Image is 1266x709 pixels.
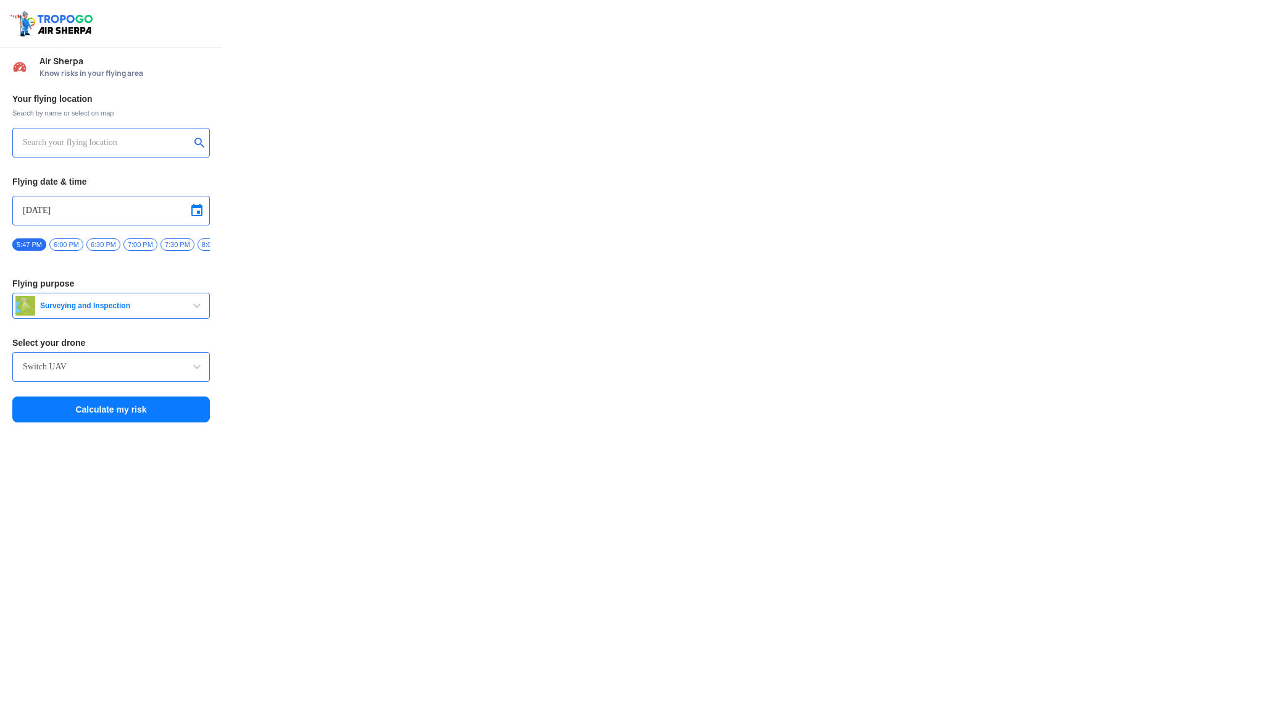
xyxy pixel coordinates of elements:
[23,203,199,218] input: Select Date
[9,9,97,38] img: ic_tgdronemaps.svg
[12,177,210,186] h3: Flying date & time
[23,135,190,150] input: Search your flying location
[12,293,210,319] button: Surveying and Inspection
[35,301,189,311] span: Surveying and Inspection
[40,69,210,78] span: Know risks in your flying area
[198,238,231,251] span: 8:00 PM
[86,238,120,251] span: 6:30 PM
[12,279,210,288] h3: Flying purpose
[12,338,210,347] h3: Select your drone
[12,59,27,74] img: Risk Scores
[12,108,210,118] span: Search by name or select on map
[23,359,199,374] input: Search by name or Brand
[12,396,210,422] button: Calculate my risk
[160,238,194,251] span: 7:30 PM
[40,56,210,66] span: Air Sherpa
[123,238,157,251] span: 7:00 PM
[12,94,210,103] h3: Your flying location
[12,238,46,251] span: 5:47 PM
[49,238,83,251] span: 6:00 PM
[15,296,35,316] img: survey.png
